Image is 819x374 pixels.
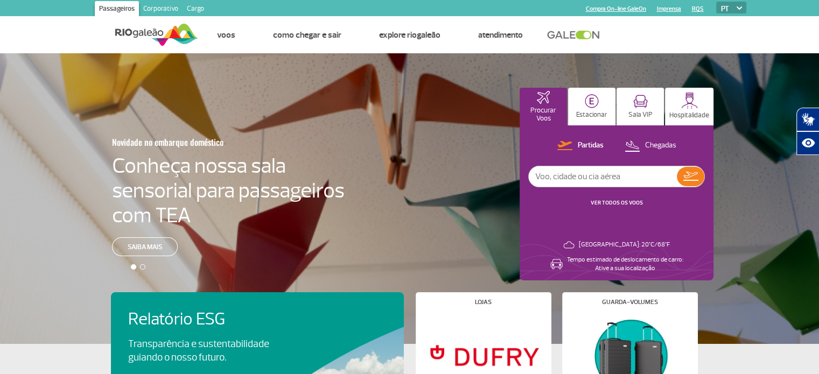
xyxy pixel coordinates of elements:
[669,111,709,119] p: Hospitalidade
[657,5,681,12] a: Imprensa
[139,1,183,18] a: Corporativo
[578,140,604,151] p: Partidas
[621,139,680,153] button: Chegadas
[554,139,607,153] button: Partidas
[112,153,345,228] h4: Conheça nossa sala sensorial para passageiros com TEA
[475,299,492,305] h4: Lojas
[273,30,341,40] a: Como chegar e sair
[128,309,299,329] h4: Relatório ESG
[628,111,653,119] p: Sala VIP
[525,107,562,123] p: Procurar Voos
[617,88,664,125] button: Sala VIP
[796,131,819,155] button: Abrir recursos assistivos.
[587,199,646,207] button: VER TODOS OS VOOS
[645,140,676,151] p: Chegadas
[529,166,677,187] input: Voo, cidade ou cia aérea
[217,30,235,40] a: Voos
[128,309,387,364] a: Relatório ESGTransparência e sustentabilidade guiando o nosso futuro.
[576,111,607,119] p: Estacionar
[579,241,670,249] p: [GEOGRAPHIC_DATA]: 20°C/68°F
[112,131,292,153] h3: Novidade no embarque doméstico
[379,30,440,40] a: Explore RIOgaleão
[95,1,139,18] a: Passageiros
[537,91,550,104] img: airplaneHomeActive.svg
[692,5,704,12] a: RQS
[585,94,599,108] img: carParkingHome.svg
[602,299,658,305] h4: Guarda-volumes
[128,337,281,364] p: Transparência e sustentabilidade guiando o nosso futuro.
[796,108,819,155] div: Plugin de acessibilidade da Hand Talk.
[796,108,819,131] button: Abrir tradutor de língua de sinais.
[567,256,683,273] p: Tempo estimado de deslocamento de carro: Ative a sua localização
[183,1,208,18] a: Cargo
[520,88,567,125] button: Procurar Voos
[586,5,646,12] a: Compra On-line GaleOn
[591,199,643,206] a: VER TODOS OS VOOS
[633,95,648,108] img: vipRoom.svg
[112,237,178,256] a: Saiba mais
[665,88,713,125] button: Hospitalidade
[681,92,698,109] img: hospitality.svg
[478,30,523,40] a: Atendimento
[568,88,615,125] button: Estacionar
